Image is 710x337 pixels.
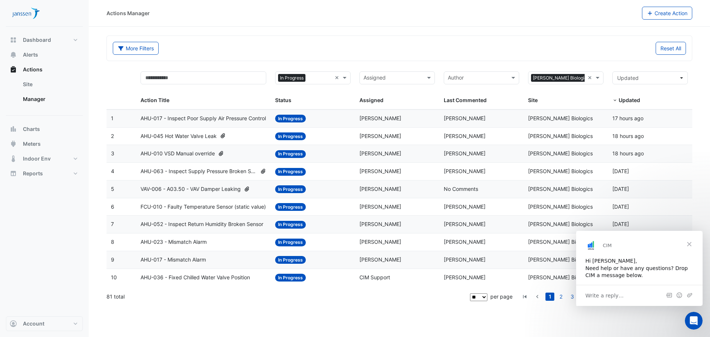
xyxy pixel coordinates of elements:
span: [PERSON_NAME] Biologics [528,203,593,210]
span: Actions [23,66,43,73]
span: [PERSON_NAME] [359,239,401,245]
span: Charts [23,125,40,133]
span: Status [275,97,291,103]
span: In Progress [275,150,306,158]
span: In Progress [275,168,306,176]
span: Clear [588,74,594,82]
span: Last Commented [444,97,487,103]
span: [PERSON_NAME] Biologics [528,186,593,192]
span: [PERSON_NAME] Biologics [528,239,593,245]
button: Indoor Env [6,151,83,166]
app-icon: Reports [10,170,17,177]
span: 2025-09-09T14:07:37.639 [612,150,644,156]
button: Meters [6,137,83,151]
span: Assigned [359,97,383,103]
span: AHU-023 - Mismatch Alarm [141,238,207,246]
button: Reset All [656,42,686,55]
span: Clear [335,74,341,82]
button: Actions [6,62,83,77]
span: [PERSON_NAME] [444,203,486,210]
div: Actions Manager [106,9,150,17]
button: Reports [6,166,83,181]
a: Manager [17,92,83,107]
span: [PERSON_NAME] [359,186,401,192]
span: In Progress [275,203,306,211]
span: Reports [23,170,43,177]
span: In Progress [275,274,306,282]
a: 3 [568,293,577,301]
span: per page [490,293,513,300]
span: AHU-063 - Inspect Supply Pressure Broken Sensor [141,167,257,176]
span: AHU-036 - Fixed Chilled Water Valve Position [141,273,250,282]
span: [PERSON_NAME] [359,133,401,139]
span: Updated [619,97,640,103]
span: [PERSON_NAME] [444,274,486,280]
span: [PERSON_NAME] Biologics [531,74,591,82]
span: In Progress [275,132,306,140]
span: 10 [111,274,117,280]
span: [PERSON_NAME] [359,115,401,121]
li: page 1 [544,293,555,301]
span: VAV-006 - A03.50 - VAV Damper Leaking [141,185,241,193]
a: 2 [557,293,565,301]
span: [PERSON_NAME] [444,115,486,121]
span: In Progress [278,74,305,82]
span: 1 [111,115,114,121]
span: In Progress [275,185,306,193]
span: [PERSON_NAME] Biologics [528,150,593,156]
span: 6 [111,203,114,210]
span: 4 [111,168,114,174]
app-icon: Alerts [10,51,17,58]
span: [PERSON_NAME] Biologics [528,115,593,121]
a: go to first page [520,293,529,301]
app-icon: Charts [10,125,17,133]
span: [PERSON_NAME] [359,150,401,156]
span: [PERSON_NAME] [444,150,486,156]
span: In Progress [275,239,306,246]
span: Meters [23,140,41,148]
span: Alerts [23,51,38,58]
app-icon: Actions [10,66,17,73]
a: go to previous page [533,293,542,301]
span: AHU-010 VSD Manual override [141,149,215,158]
span: [PERSON_NAME] Biologics [528,256,593,263]
span: 2025-08-01T12:46:24.733 [612,203,629,210]
app-icon: Dashboard [10,36,17,44]
span: 2025-07-31T12:20:58.735 [612,221,629,227]
button: Dashboard [6,33,83,47]
button: Account [6,316,83,331]
span: Action Title [141,97,169,103]
span: No Comments [444,186,478,192]
button: Updated [612,71,688,84]
span: [PERSON_NAME] [444,221,486,227]
span: 2 [111,133,114,139]
li: page 2 [555,293,567,301]
a: Site [17,77,83,92]
span: 2025-08-27T12:06:25.223 [612,168,629,174]
span: AHU-017 - Inspect Poor Supply Air Pressure Control [141,114,266,123]
span: Account [23,320,44,327]
div: 81 total [106,287,469,306]
span: 2025-09-09T14:28:58.949 [612,115,643,121]
span: 2025-08-25T17:42:59.113 [612,186,629,192]
span: 9 [111,256,114,263]
span: FCU-010 - Faulty Temperature Sensor (static value) [141,203,266,211]
span: Site [528,97,538,103]
span: [PERSON_NAME] [359,203,401,210]
button: More Filters [113,42,159,55]
span: 7 [111,221,114,227]
span: Updated [617,75,639,81]
app-icon: Meters [10,140,17,148]
button: Create Action [642,7,693,20]
span: AHU-045 Hot Water Valve Leak [141,132,217,141]
span: AHU-017 - Mismatch Alarm [141,256,206,264]
div: Actions [6,77,83,109]
span: 2025-09-09T14:15:36.720 [612,133,644,139]
span: [PERSON_NAME] Biologics [528,133,593,139]
img: Company Logo [9,6,42,21]
iframe: Intercom live chat message [576,231,703,306]
span: CIM Support [359,274,390,280]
